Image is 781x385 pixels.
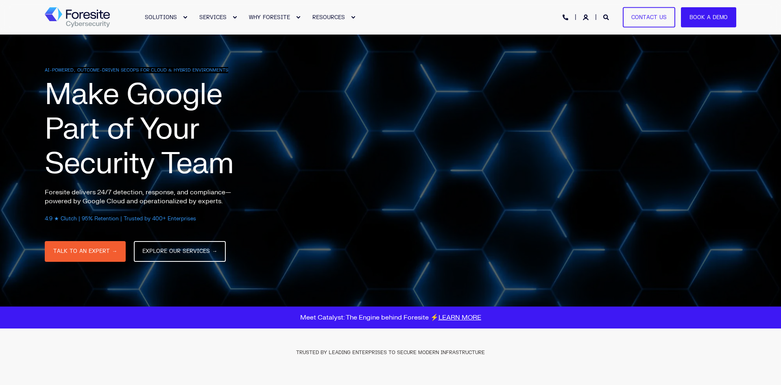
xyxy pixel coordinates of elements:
div: Expand WHY FORESITE [296,15,301,20]
div: Expand SOLUTIONS [183,15,188,20]
span: WHY FORESITE [249,14,290,20]
span: Meet Catalyst: The Engine behind Foresite ⚡️ [300,313,481,322]
div: Expand RESOURCES [351,15,356,20]
a: Login [583,13,590,20]
span: SOLUTIONS [145,14,177,20]
img: Foresite logo, a hexagon shape of blues with a directional arrow to the right hand side, and the ... [45,7,110,28]
div: Expand SERVICES [232,15,237,20]
a: TALK TO AN EXPERT → [45,241,126,262]
a: Book a Demo [681,7,736,28]
span: TRUSTED BY LEADING ENTERPRISES TO SECURE MODERN INFRASTRUCTURE [296,349,485,356]
a: Contact Us [623,7,675,28]
span: AI-POWERED, OUTCOME-DRIVEN SECOPS FOR CLOUD & HYBRID ENVIRONMENTS [45,67,228,73]
span: 4.9 ★ Clutch | 95% Retention | Trusted by 400+ Enterprises [45,215,196,222]
span: Make Google Part of Your Security Team [45,76,233,183]
a: Open Search [603,13,611,20]
span: RESOURCES [312,14,345,20]
a: LEARN MORE [438,313,481,322]
p: Foresite delivers 24/7 detection, response, and compliance—powered by Google Cloud and operationa... [45,188,248,206]
a: Back to Home [45,7,110,28]
a: EXPLORE OUR SERVICES → [134,241,226,262]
